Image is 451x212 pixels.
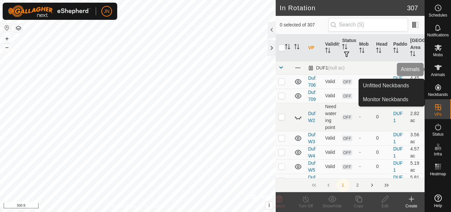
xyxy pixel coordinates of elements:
th: [GEOGRAPHIC_DATA] Area [407,34,425,62]
span: OFF [342,93,352,99]
td: Valid [323,145,340,159]
a: Monitor Neckbands [359,93,424,106]
td: Valid [323,89,340,103]
td: 5.19 ac [407,159,425,174]
span: OFF [342,79,352,85]
button: 1 [336,179,350,192]
p-sorticon: Activate to sort [285,45,290,50]
span: Animals [431,73,445,77]
span: OFF [342,164,352,170]
p-sorticon: Activate to sort [294,45,299,50]
th: Paddock [391,34,408,62]
button: 2 [351,179,364,192]
th: VP [305,34,323,62]
th: Mob [357,34,374,62]
div: Show/Hide [319,203,345,209]
td: 0 [373,74,391,89]
a: DUF1 [393,146,403,158]
td: 3.56 ac [407,131,425,145]
span: OFF [342,136,352,141]
span: i [268,202,270,208]
a: DUF1 [393,132,403,144]
a: Privacy Policy [112,203,137,209]
a: DUF1 [393,160,403,173]
td: 4.45 ac [407,74,425,89]
span: Neckbands [428,93,448,97]
div: - [359,78,371,85]
div: Create [398,203,425,209]
span: Infra [434,152,442,156]
th: Status [339,34,357,62]
div: DUF1 [308,65,344,71]
span: Schedules [429,13,447,17]
td: Valid [323,159,340,174]
a: Duf W2 [308,111,315,123]
button: – [3,43,11,51]
td: 0 [373,159,391,174]
a: DUF1 [393,175,403,187]
td: 5.81 ac [407,174,425,188]
a: Duf W4 [308,146,315,158]
input: Search (S) [328,18,408,32]
a: Help [425,192,451,210]
span: OFF [342,178,352,184]
td: 0 [373,174,391,188]
a: DUF1 [393,75,403,88]
th: Validity [323,34,340,62]
td: 4.57 ac [407,145,425,159]
a: DUF1 [393,111,403,123]
a: Contact Us [144,203,164,209]
button: + [3,35,11,43]
span: OFF [342,150,352,155]
td: Valid [323,131,340,145]
td: 0 [373,145,391,159]
td: 0 [373,131,391,145]
span: Unfitted Neckbands [363,82,409,90]
span: VPs [434,112,441,116]
td: 0 [373,103,391,131]
div: Copy [345,203,372,209]
a: Duf W5 [308,160,315,173]
h2: In Rotation [280,4,407,12]
button: Map Layers [15,24,22,32]
div: - [359,177,371,184]
span: Mobs [433,53,443,57]
a: Unfitted Neckbands [359,79,424,92]
td: 2.82 ac [407,103,425,131]
button: Reset Map [3,24,11,32]
span: (null ac) [328,65,345,70]
a: Duf 709 [308,90,316,102]
span: 307 [407,3,418,13]
td: Valid [323,174,340,188]
td: Need watering point [323,103,340,131]
div: - [359,135,371,142]
p-sorticon: Activate to sort [376,49,381,54]
span: Delete [274,204,285,208]
button: Last Page [380,179,393,192]
a: Duf W3 [308,132,315,144]
p-sorticon: Activate to sort [325,49,330,54]
div: - [359,163,371,170]
div: Turn Off [293,203,319,209]
p-sorticon: Activate to sort [393,49,399,54]
button: Next Page [365,179,379,192]
span: JN [104,8,109,15]
span: Help [434,204,442,208]
p-sorticon: Activate to sort [359,49,364,54]
p-sorticon: Activate to sort [410,52,415,57]
span: Status [432,132,443,136]
th: Head [373,34,391,62]
span: Monitor Neckbands [363,96,408,104]
a: Duf 706 [308,75,316,88]
td: Valid [323,74,340,89]
div: - [359,113,371,120]
span: Notifications [427,33,449,37]
span: 0 selected of 307 [280,21,328,28]
span: OFF [342,114,352,120]
button: i [265,202,273,209]
div: - [359,149,371,156]
p-sorticon: Activate to sort [342,45,347,50]
img: Gallagher Logo [8,5,90,17]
